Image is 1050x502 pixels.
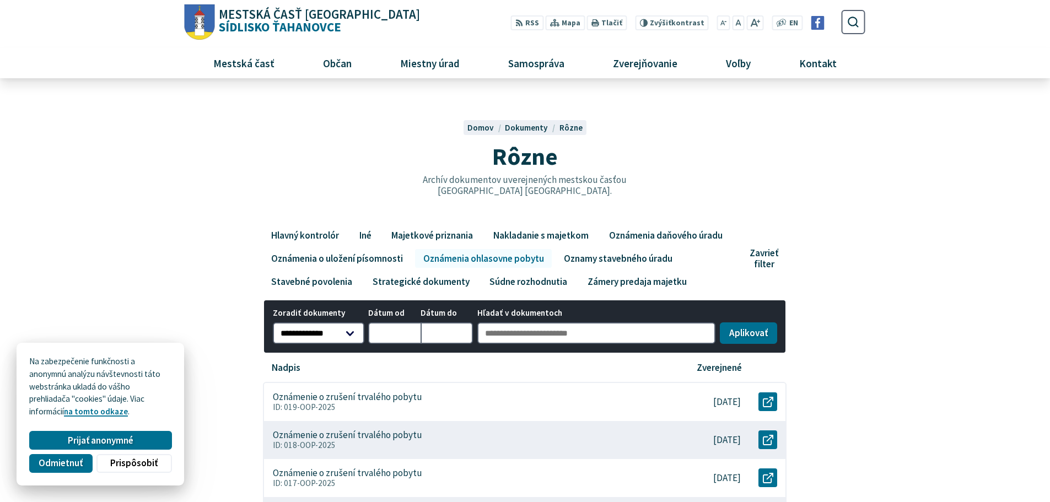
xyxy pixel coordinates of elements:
select: Zoradiť dokumenty [273,322,364,344]
img: Prejsť na Facebook stránku [811,16,825,30]
a: Hlavný kontrolór [263,226,347,245]
span: EN [789,18,798,29]
a: Zámery predaja majetku [579,272,694,291]
span: Voľby [722,48,755,78]
button: Prijať anonymné [29,431,171,450]
span: Miestny úrad [396,48,464,78]
span: Zavrieť filter [750,247,778,270]
p: Zverejnené [697,362,742,374]
a: Oznámenia ohlasovne pobytu [415,249,552,268]
a: Oznámenia daňového úradu [601,226,730,245]
span: Odmietnuť [39,457,83,469]
span: Dátum do [421,309,473,318]
button: Aplikovať [720,322,777,344]
a: EN [787,18,801,29]
button: Zmenšiť veľkosť písma [717,15,730,30]
a: Občan [303,48,371,78]
a: RSS [511,15,543,30]
span: kontrast [650,19,704,28]
span: Samospráva [504,48,568,78]
a: Dokumenty [505,122,559,133]
a: Kontakt [779,48,857,78]
a: Domov [467,122,505,133]
a: Zverejňovanie [593,48,698,78]
p: Na zabezpečenie funkčnosti a anonymnú analýzu návštevnosti táto webstránka ukladá do vášho prehli... [29,355,171,418]
span: Mestská časť [GEOGRAPHIC_DATA] [219,8,420,21]
input: Hľadať v dokumentoch [477,322,716,344]
span: Zverejňovanie [609,48,681,78]
span: Zvýšiť [650,18,671,28]
a: Oznámenia o uložení písomnosti [263,249,411,268]
a: Mapa [546,15,585,30]
p: Oznámenie o zrušení trvalého pobytu [273,391,422,403]
a: Stavebné povolenia [263,272,360,291]
span: Mapa [562,18,580,29]
button: Nastaviť pôvodnú veľkosť písma [732,15,744,30]
span: RSS [525,18,539,29]
button: Zvýšiťkontrast [635,15,708,30]
p: Nadpis [272,362,300,374]
p: Archív dokumentov uverejnených mestskou časťou [GEOGRAPHIC_DATA] [GEOGRAPHIC_DATA]. [399,174,650,197]
p: [DATE] [713,396,741,408]
span: Sídlisko Ťahanovce [215,8,421,34]
a: Súdne rozhodnutia [482,272,575,291]
span: Rôzne [492,141,558,171]
p: ID: 019-OOP-2025 [273,402,663,412]
p: [DATE] [713,472,741,484]
img: Prejsť na domovskú stránku [185,4,215,40]
a: Nakladanie s majetkom [485,226,596,245]
span: Kontakt [795,48,841,78]
p: Oznámenie o zrušení trvalého pobytu [273,429,422,441]
a: Strategické dokumenty [364,272,477,291]
button: Odmietnuť [29,454,92,473]
input: Dátum od [368,322,421,344]
a: na tomto odkaze [64,406,128,417]
p: ID: 018-OOP-2025 [273,440,663,450]
span: Dátum od [368,309,421,318]
a: Miestny úrad [380,48,480,78]
p: [DATE] [713,434,741,446]
p: Oznámenie o zrušení trvalého pobytu [273,467,422,479]
a: Mestská časť [193,48,294,78]
button: Zväčšiť veľkosť písma [746,15,763,30]
span: Tlačiť [601,19,622,28]
p: ID: 017-OOP-2025 [273,478,663,488]
a: Samospráva [488,48,585,78]
a: Logo Sídlisko Ťahanovce, prejsť na domovskú stránku. [185,4,420,40]
a: Iné [351,226,379,245]
span: Zoradiť dokumenty [273,309,364,318]
span: Dokumenty [505,122,548,133]
span: Občan [319,48,356,78]
input: Dátum do [421,322,473,344]
a: Majetkové priznania [384,226,481,245]
button: Prispôsobiť [96,454,171,473]
span: Hľadať v dokumentoch [477,309,716,318]
button: Zavrieť filter [746,247,787,270]
a: Oznamy stavebného úradu [556,249,681,268]
span: Domov [467,122,494,133]
button: Tlačiť [587,15,627,30]
span: Prijať anonymné [68,435,133,446]
a: Rôzne [559,122,583,133]
span: Prispôsobiť [110,457,158,469]
span: Mestská časť [209,48,278,78]
a: Voľby [706,48,771,78]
